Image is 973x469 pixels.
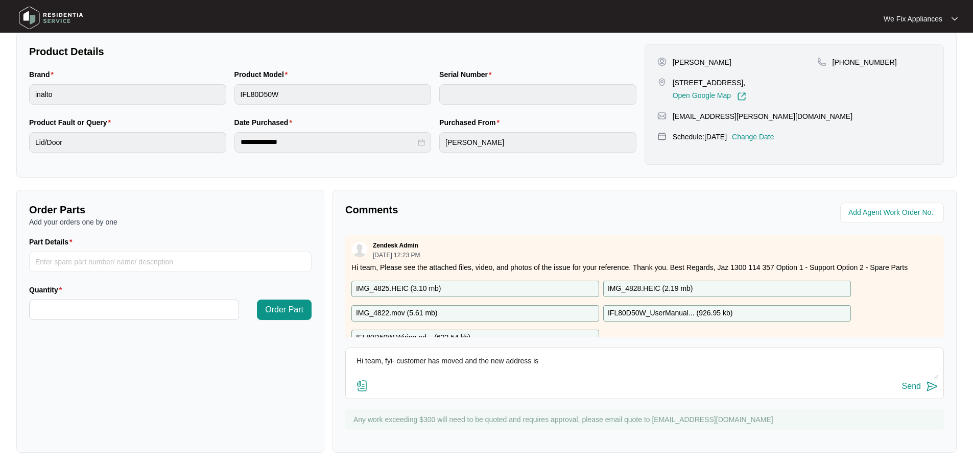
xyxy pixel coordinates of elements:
[356,380,368,392] img: file-attachment-doc.svg
[439,69,495,80] label: Serial Number
[737,92,746,101] img: Link-External
[29,285,66,295] label: Quantity
[439,84,636,105] input: Serial Number
[373,252,420,258] p: [DATE] 12:23 PM
[29,203,312,217] p: Order Parts
[15,3,87,33] img: residentia service logo
[29,84,226,105] input: Brand
[608,308,732,319] p: IFL80D50W_UserManual... ( 926.95 kb )
[29,217,312,227] p: Add your orders one by one
[356,332,470,343] p: IFL80D50W Wiring.pd... ( 622.54 kb )
[29,117,115,128] label: Product Fault or Query
[234,117,296,128] label: Date Purchased
[351,262,938,273] p: Hi team, Please see the attached files, video, and photos of the issue for your reference. Thank ...
[439,132,636,153] input: Purchased From
[657,57,667,66] img: user-pin
[257,300,312,320] button: Order Part
[902,382,921,391] div: Send
[356,283,441,294] p: IMG_4825.HEIC ( 3.10 mb )
[657,132,667,141] img: map-pin
[29,132,226,153] input: Product Fault or Query
[439,117,504,128] label: Purchased From
[952,16,958,21] img: dropdown arrow
[30,300,239,319] input: Quantity
[356,308,438,319] p: IMG_4822.mov ( 5.61 mb )
[848,207,938,219] input: Add Agent Work Order No.
[265,304,303,316] span: Order Part
[657,78,667,87] img: map-pin
[732,132,774,142] p: Change Date
[241,137,416,147] input: Date Purchased
[926,380,938,392] img: send-icon.svg
[673,111,852,121] p: [EMAIL_ADDRESS][PERSON_NAME][DOMAIN_NAME]
[234,69,292,80] label: Product Model
[373,241,418,250] p: Zendesk Admin
[351,353,938,380] textarea: Hi team, fyi- customer has moved and the new address is
[29,44,636,59] p: Product Details
[352,242,367,257] img: user.svg
[817,57,826,66] img: map-pin
[353,414,939,425] p: Any work exceeding $300 will need to be quoted and requires approval, please email quote to [EMAI...
[673,92,746,101] a: Open Google Map
[657,111,667,120] img: map-pin
[833,57,897,67] p: [PHONE_NUMBER]
[884,14,942,24] p: We Fix Appliances
[673,78,746,88] p: [STREET_ADDRESS],
[673,57,731,67] p: [PERSON_NAME]
[345,203,637,217] p: Comments
[902,380,938,393] button: Send
[608,283,693,294] p: IMG_4828.HEIC ( 2.19 mb )
[29,69,58,80] label: Brand
[29,237,77,247] label: Part Details
[29,252,312,272] input: Part Details
[673,132,727,142] p: Schedule: [DATE]
[234,84,432,105] input: Product Model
